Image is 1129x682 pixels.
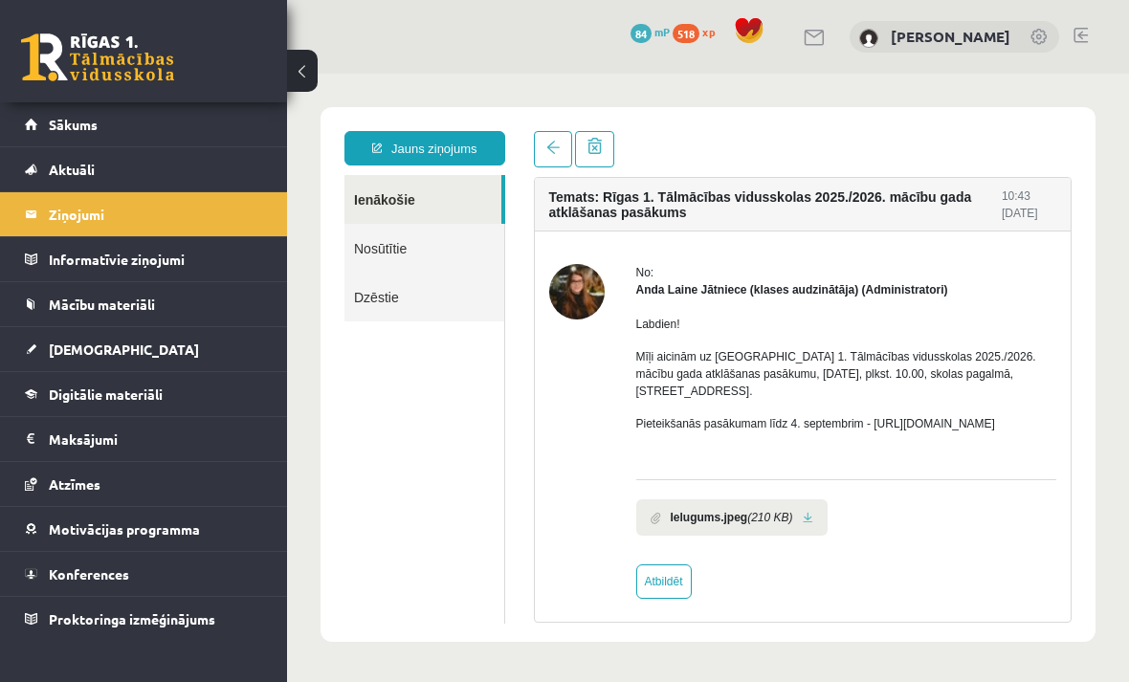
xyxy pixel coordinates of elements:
span: Konferences [49,565,129,583]
a: Ienākošie [57,101,214,150]
p: Mīļi aicinām uz [GEOGRAPHIC_DATA] 1. Tālmācības vidusskolas 2025./2026. mācību gada atklāšanas pa... [349,275,770,326]
a: Nosūtītie [57,150,217,199]
a: Ziņojumi [25,192,263,236]
img: Darja Vasina [859,29,878,48]
span: Aktuāli [49,161,95,178]
img: Anda Laine Jātniece (klases audzinātāja) [262,190,318,246]
a: Jauns ziņojums [57,57,218,92]
span: Sākums [49,116,98,133]
span: Motivācijas programma [49,520,200,538]
a: Informatīvie ziņojumi [25,237,263,281]
a: Dzēstie [57,199,217,248]
a: Aktuāli [25,147,263,191]
div: No: [349,190,770,208]
span: 84 [631,24,652,43]
a: 84 mP [631,24,670,39]
b: Ielugums.jpeg [384,435,461,452]
a: Atzīmes [25,462,263,506]
a: Motivācijas programma [25,507,263,551]
span: mP [654,24,670,39]
legend: Ziņojumi [49,192,263,236]
a: [PERSON_NAME] [891,27,1010,46]
a: Proktoringa izmēģinājums [25,597,263,641]
span: Atzīmes [49,475,100,493]
a: Sākums [25,102,263,146]
span: Mācību materiāli [49,296,155,313]
a: 518 xp [673,24,724,39]
i: (210 KB) [460,435,505,452]
a: [DEMOGRAPHIC_DATA] [25,327,263,371]
h4: Temats: Rīgas 1. Tālmācības vidusskolas 2025./2026. mācību gada atklāšanas pasākums [262,116,715,146]
legend: Informatīvie ziņojumi [49,237,263,281]
span: Digitālie materiāli [49,385,163,403]
span: [DEMOGRAPHIC_DATA] [49,341,199,358]
legend: Maksājumi [49,417,263,461]
div: 10:43 [DATE] [715,114,769,148]
a: Atbildēt [349,491,405,525]
strong: Anda Laine Jātniece (klases audzinātāja) (Administratori) [349,209,661,223]
a: Digitālie materiāli [25,372,263,416]
p: Labdien! [349,242,770,259]
a: Maksājumi [25,417,263,461]
a: Mācību materiāli [25,282,263,326]
a: Konferences [25,552,263,596]
span: 518 [673,24,699,43]
a: Rīgas 1. Tālmācības vidusskola [21,33,174,81]
span: xp [702,24,715,39]
span: Proktoringa izmēģinājums [49,610,215,627]
p: Pieteikšanās pasākumam līdz 4. septembrim - [URL][DOMAIN_NAME] [349,341,770,359]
